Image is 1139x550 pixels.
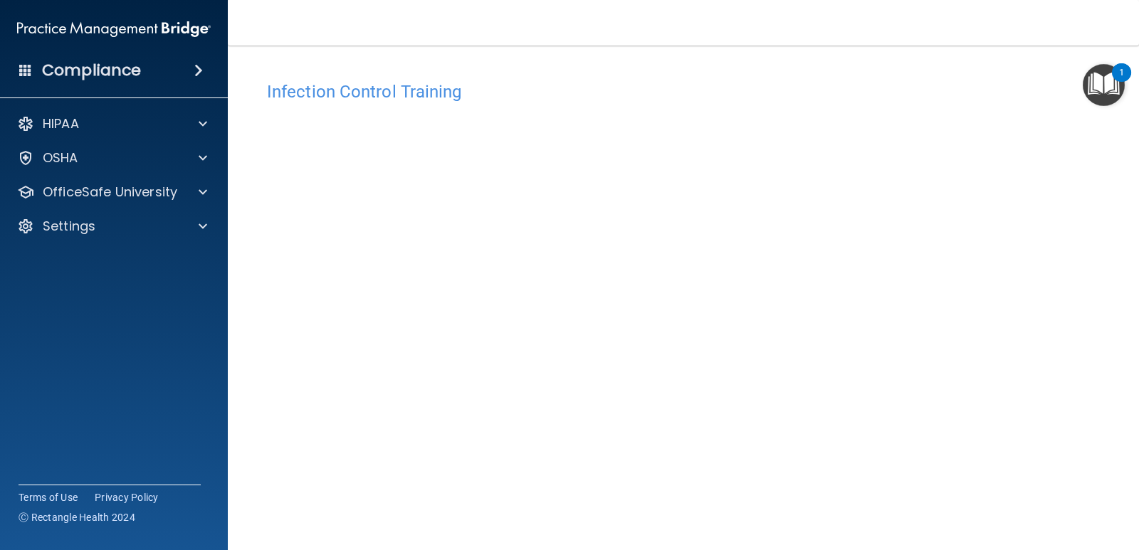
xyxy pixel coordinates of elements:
[267,83,1100,101] h4: Infection Control Training
[17,115,207,132] a: HIPAA
[267,109,979,546] iframe: infection-control-training
[43,149,78,166] p: OSHA
[17,184,207,201] a: OfficeSafe University
[17,15,211,43] img: PMB logo
[43,115,79,132] p: HIPAA
[95,490,159,504] a: Privacy Policy
[43,218,95,235] p: Settings
[1119,73,1124,91] div: 1
[43,184,177,201] p: OfficeSafe University
[17,218,207,235] a: Settings
[19,510,135,524] span: Ⓒ Rectangle Health 2024
[19,490,78,504] a: Terms of Use
[42,60,141,80] h4: Compliance
[17,149,207,166] a: OSHA
[1083,64,1125,106] button: Open Resource Center, 1 new notification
